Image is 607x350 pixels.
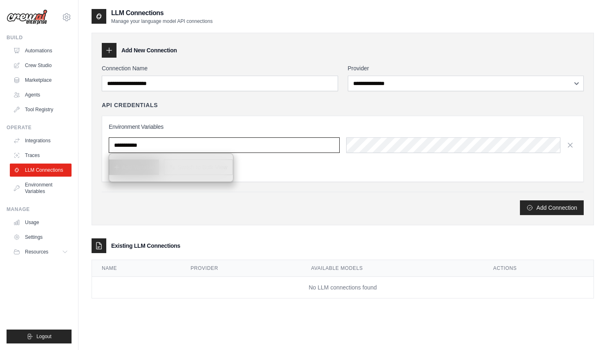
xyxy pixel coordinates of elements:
[92,277,594,298] td: No LLM connections found
[25,249,48,255] span: Resources
[10,216,72,229] a: Usage
[111,18,213,25] p: Manage your language model API connections
[7,124,72,131] div: Operate
[7,206,72,213] div: Manage
[10,59,72,72] a: Crew Studio
[10,178,72,198] a: Environment Variables
[348,64,584,72] label: Provider
[111,242,180,250] h3: Existing LLM Connections
[10,44,72,57] a: Automations
[484,260,594,277] th: Actions
[111,8,213,18] h2: LLM Connections
[10,103,72,116] a: Tool Registry
[10,231,72,244] a: Settings
[10,149,72,162] a: Traces
[109,123,577,131] h3: Environment Variables
[520,200,584,215] button: Add Connection
[102,64,338,72] label: Connection Name
[10,88,72,101] a: Agents
[102,101,158,109] h4: API Credentials
[301,260,484,277] th: Available Models
[181,260,301,277] th: Provider
[36,333,52,340] span: Logout
[10,74,72,87] a: Marketplace
[92,260,181,277] th: Name
[10,245,72,258] button: Resources
[7,330,72,343] button: Logout
[121,46,177,54] h3: Add New Connection
[10,134,72,147] a: Integrations
[7,34,72,41] div: Build
[7,9,47,25] img: Logo
[10,164,72,177] a: LLM Connections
